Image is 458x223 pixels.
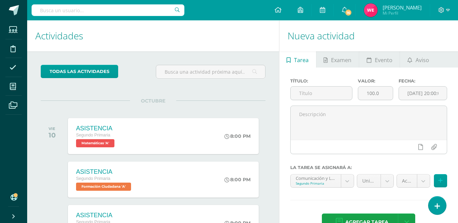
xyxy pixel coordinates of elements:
[35,20,271,51] h1: Actividades
[224,133,251,139] div: 8:00 PM
[291,87,352,100] input: Título
[288,20,450,51] h1: Nueva actividad
[296,181,336,186] div: Segundo Primaria
[76,125,116,132] div: ASISTENCIA
[279,51,316,68] a: Tarea
[400,51,436,68] a: Aviso
[290,165,447,170] label: La tarea se asignará a:
[331,52,351,68] span: Examen
[359,51,400,68] a: Evento
[32,4,184,16] input: Busca un usuario...
[416,52,429,68] span: Aviso
[362,174,376,187] span: Unidad 4
[358,87,393,100] input: Puntos máximos
[397,174,430,187] a: Actitudinal (5.0%)
[291,174,354,187] a: Comunicación y Lenguaje 'A'Segundo Primaria
[76,212,140,219] div: ASISTENCIA
[357,174,394,187] a: Unidad 4
[156,65,265,78] input: Busca una actividad próxima aquí...
[402,174,412,187] span: Actitudinal (5.0%)
[76,133,110,137] span: Segundo Primaria
[383,4,422,11] span: [PERSON_NAME]
[76,168,133,175] div: ASISTENCIA
[76,183,131,191] span: Formación Ciudadana 'A'
[364,3,378,17] img: f6dd47af6b8f366e2d3f79760b9125f9.png
[49,126,56,131] div: VIE
[224,176,251,183] div: 8:00 PM
[130,98,176,104] span: OCTUBRE
[345,9,352,16] span: 16
[399,87,447,100] input: Fecha de entrega
[294,52,309,68] span: Tarea
[358,78,393,83] label: Valor:
[49,131,56,139] div: 10
[41,65,118,78] a: todas las Actividades
[290,78,352,83] label: Título:
[296,174,336,181] div: Comunicación y Lenguaje 'A'
[375,52,392,68] span: Evento
[399,78,447,83] label: Fecha:
[316,51,359,68] a: Examen
[383,10,422,16] span: Mi Perfil
[76,176,110,181] span: Segundo Primaria
[76,139,114,147] span: Matemáticas 'A'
